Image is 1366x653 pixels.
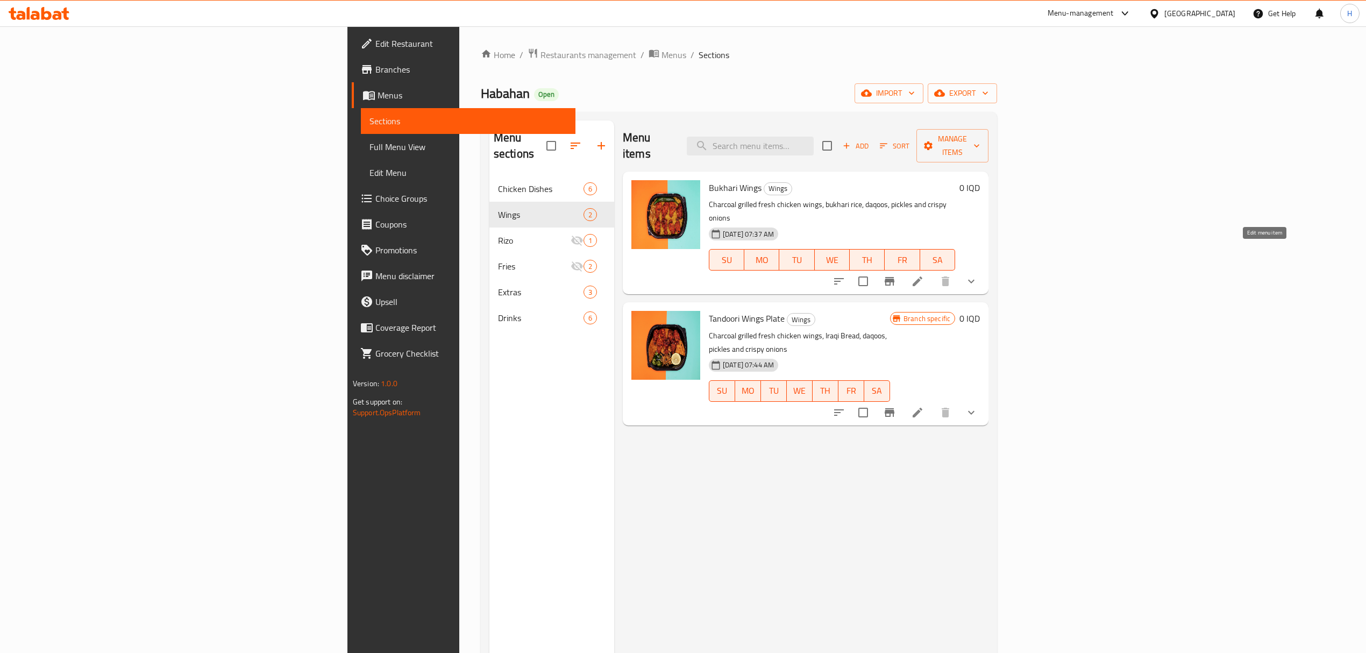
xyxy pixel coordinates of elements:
[661,48,686,61] span: Menus
[855,83,923,103] button: import
[880,140,909,152] span: Sort
[498,286,584,299] span: Extras
[489,202,614,228] div: Wings2
[739,383,757,399] span: MO
[959,311,980,326] h6: 0 IQD
[528,48,636,62] a: Restaurants management
[584,182,597,195] div: items
[841,140,870,152] span: Add
[352,340,575,366] a: Grocery Checklist
[353,377,379,391] span: Version:
[709,198,955,225] p: Charcoal grilled fresh chicken wings, bukhari rice, daqoos, pickles and crispy onions
[571,260,584,273] svg: Inactive section
[869,383,886,399] span: SA
[369,140,567,153] span: Full Menu View
[489,176,614,202] div: Chicken Dishes6
[933,268,958,294] button: delete
[816,134,838,157] span: Select section
[933,400,958,425] button: delete
[584,261,596,272] span: 2
[352,289,575,315] a: Upsell
[375,192,567,205] span: Choice Groups
[863,87,915,100] span: import
[641,48,644,61] li: /
[352,56,575,82] a: Branches
[584,286,597,299] div: items
[584,210,596,220] span: 2
[709,249,744,271] button: SU
[378,89,567,102] span: Menus
[709,310,785,326] span: Tandoori Wings Plate
[649,48,686,62] a: Menus
[375,347,567,360] span: Grocery Checklist
[779,249,814,271] button: TU
[819,252,845,268] span: WE
[877,400,902,425] button: Branch-specific-item
[540,48,636,61] span: Restaurants management
[584,208,597,221] div: items
[563,133,588,159] span: Sort sections
[481,48,997,62] nav: breadcrumb
[361,134,575,160] a: Full Menu View
[749,252,775,268] span: MO
[826,268,852,294] button: sort-choices
[925,132,980,159] span: Manage items
[787,380,813,402] button: WE
[584,287,596,297] span: 3
[369,166,567,179] span: Edit Menu
[498,260,571,273] span: Fries
[877,138,912,154] button: Sort
[920,249,955,271] button: SA
[714,383,731,399] span: SU
[375,321,567,334] span: Coverage Report
[1048,7,1114,20] div: Menu-management
[899,314,955,324] span: Branch specific
[764,182,792,195] span: Wings
[584,260,597,273] div: items
[571,234,584,247] svg: Inactive section
[498,234,571,247] span: Rizo
[352,186,575,211] a: Choice Groups
[631,311,700,380] img: Tandoori Wings Plate
[838,138,873,154] span: Add item
[584,313,596,323] span: 6
[924,252,951,268] span: SA
[489,172,614,335] nav: Menu sections
[353,406,421,420] a: Support.OpsPlatform
[375,37,567,50] span: Edit Restaurant
[489,228,614,253] div: Rizo1
[361,108,575,134] a: Sections
[813,380,838,402] button: TH
[623,130,674,162] h2: Menu items
[744,249,779,271] button: MO
[958,268,984,294] button: show more
[826,400,852,425] button: sort-choices
[489,279,614,305] div: Extras3
[889,252,915,268] span: FR
[784,252,810,268] span: TU
[498,311,584,324] div: Drinks
[958,400,984,425] button: show more
[489,305,614,331] div: Drinks6
[687,137,814,155] input: search
[787,314,815,326] span: Wings
[765,383,782,399] span: TU
[936,87,988,100] span: export
[375,218,567,231] span: Coupons
[584,184,596,194] span: 6
[352,211,575,237] a: Coupons
[1347,8,1352,19] span: H
[498,208,584,221] span: Wings
[718,360,778,370] span: [DATE] 07:44 AM
[353,395,402,409] span: Get support on:
[709,329,890,356] p: Charcoal grilled fresh chicken wings, Iraqi Bread, daqoos, pickles and crispy onions
[838,380,864,402] button: FR
[361,160,575,186] a: Edit Menu
[498,182,584,195] span: Chicken Dishes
